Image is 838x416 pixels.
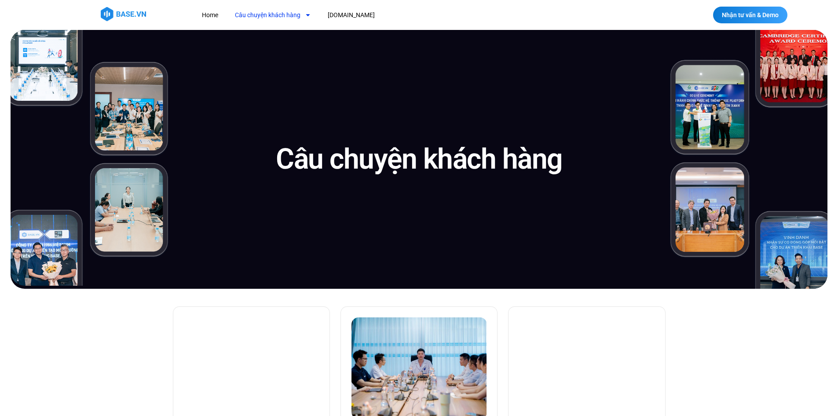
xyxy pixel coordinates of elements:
a: Home [195,7,225,23]
span: Nhận tư vấn & Demo [722,12,779,18]
a: Câu chuyện khách hàng [228,7,318,23]
h1: Câu chuyện khách hàng [276,141,562,177]
a: [DOMAIN_NAME] [321,7,381,23]
a: Nhận tư vấn & Demo [713,7,787,23]
nav: Menu [195,7,536,23]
